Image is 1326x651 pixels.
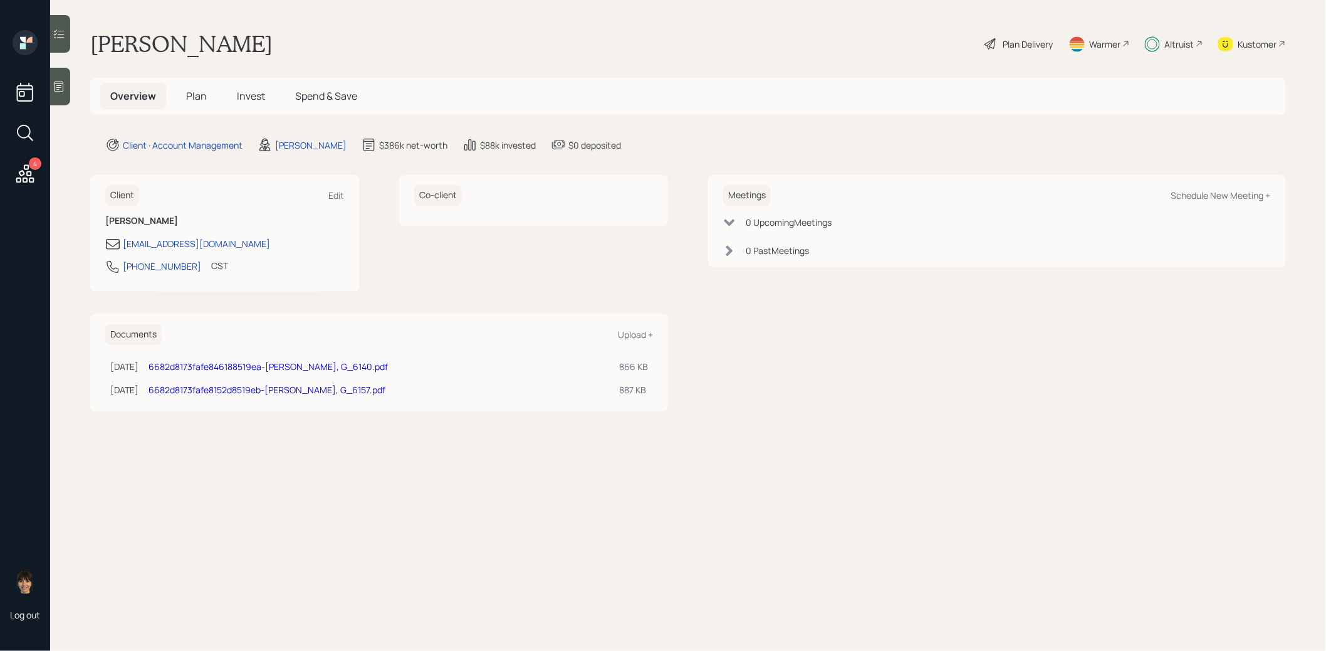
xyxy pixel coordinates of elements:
[105,185,139,206] h6: Client
[328,189,344,201] div: Edit
[110,360,138,373] div: [DATE]
[618,329,653,341] div: Upload +
[379,139,447,152] div: $386k net-worth
[295,89,357,103] span: Spend & Save
[123,260,201,273] div: [PHONE_NUMBER]
[105,324,162,345] h6: Documents
[1090,38,1121,51] div: Warmer
[619,360,648,373] div: 866 KB
[414,185,462,206] h6: Co-client
[480,139,536,152] div: $88k invested
[29,157,41,170] div: 4
[186,89,207,103] span: Plan
[619,383,648,396] div: 887 KB
[275,139,347,152] div: [PERSON_NAME]
[90,30,273,58] h1: [PERSON_NAME]
[1171,189,1271,201] div: Schedule New Meeting +
[123,237,270,250] div: [EMAIL_ADDRESS][DOMAIN_NAME]
[237,89,265,103] span: Invest
[1238,38,1277,51] div: Kustomer
[149,384,385,396] a: 6682d8173fafe8152d8519eb-[PERSON_NAME], G_6157.pdf
[1165,38,1194,51] div: Altruist
[10,609,40,621] div: Log out
[746,244,809,257] div: 0 Past Meeting s
[105,216,344,226] h6: [PERSON_NAME]
[123,139,243,152] div: Client · Account Management
[149,361,388,373] a: 6682d8173fafe846188519ea-[PERSON_NAME], G_6140.pdf
[568,139,621,152] div: $0 deposited
[211,259,228,272] div: CST
[723,185,771,206] h6: Meetings
[110,89,156,103] span: Overview
[13,569,38,594] img: treva-nostdahl-headshot.png
[1003,38,1053,51] div: Plan Delivery
[110,383,138,396] div: [DATE]
[746,216,832,229] div: 0 Upcoming Meeting s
